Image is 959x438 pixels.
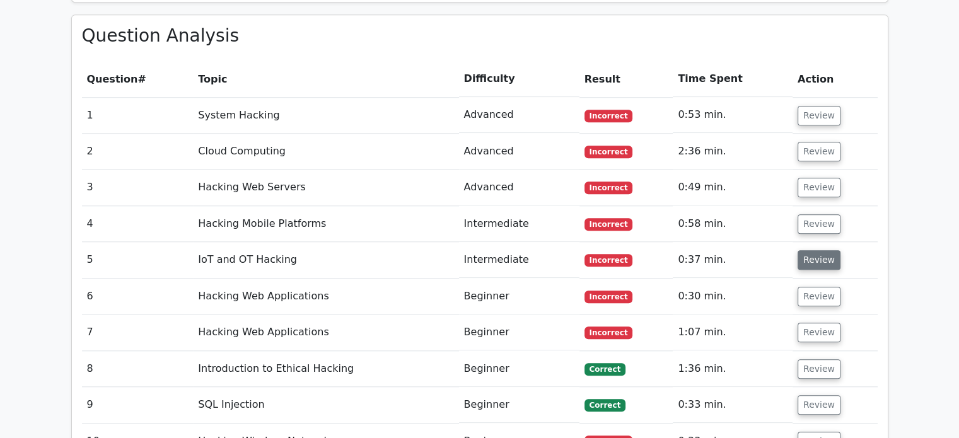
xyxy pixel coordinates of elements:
span: Incorrect [584,254,633,267]
td: Beginner [459,387,579,423]
td: Beginner [459,314,579,350]
th: Result [579,61,673,97]
span: Incorrect [584,146,633,158]
td: SQL Injection [193,387,458,423]
span: Incorrect [584,218,633,231]
td: IoT and OT Hacking [193,242,458,278]
td: Hacking Mobile Platforms [193,206,458,242]
td: 7 [82,314,194,350]
td: 0:58 min. [673,206,793,242]
td: 4 [82,206,194,242]
td: Hacking Web Applications [193,314,458,350]
td: 3 [82,170,194,205]
td: Cloud Computing [193,134,458,170]
td: 2:36 min. [673,134,793,170]
td: 6 [82,279,194,314]
td: 0:37 min. [673,242,793,278]
th: Difficulty [459,61,579,97]
button: Review [798,142,840,161]
td: 1:07 min. [673,314,793,350]
td: 5 [82,242,194,278]
td: 8 [82,351,194,387]
span: Question [87,73,138,85]
td: Advanced [459,170,579,205]
td: System Hacking [193,97,458,133]
th: Topic [193,61,458,97]
td: 0:30 min. [673,279,793,314]
td: 0:53 min. [673,97,793,133]
td: Advanced [459,134,579,170]
span: Incorrect [584,182,633,194]
th: Action [793,61,878,97]
td: 0:49 min. [673,170,793,205]
h3: Question Analysis [82,25,878,47]
button: Review [798,323,840,342]
span: Incorrect [584,291,633,303]
span: Incorrect [584,110,633,122]
td: Hacking Web Applications [193,279,458,314]
td: Advanced [459,97,579,133]
td: Intermediate [459,242,579,278]
span: Incorrect [584,326,633,339]
span: Correct [584,363,625,376]
td: Hacking Web Servers [193,170,458,205]
button: Review [798,106,840,125]
td: 2 [82,134,194,170]
td: Beginner [459,279,579,314]
button: Review [798,395,840,415]
button: Review [798,359,840,379]
button: Review [798,250,840,270]
button: Review [798,214,840,234]
td: Beginner [459,351,579,387]
td: 1:36 min. [673,351,793,387]
td: 9 [82,387,194,423]
th: # [82,61,194,97]
span: Correct [584,399,625,412]
button: Review [798,287,840,306]
td: Intermediate [459,206,579,242]
td: 1 [82,97,194,133]
td: Introduction to Ethical Hacking [193,351,458,387]
td: 0:33 min. [673,387,793,423]
th: Time Spent [673,61,793,97]
button: Review [798,178,840,197]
